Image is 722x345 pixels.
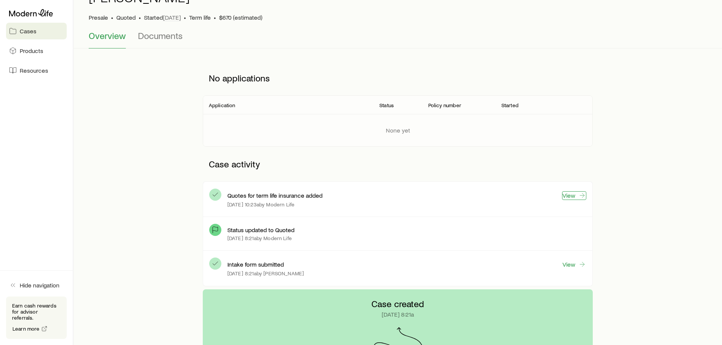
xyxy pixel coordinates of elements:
span: • [214,14,216,21]
span: • [184,14,186,21]
p: Status updated to Quoted [227,226,294,234]
span: Hide navigation [20,281,60,289]
div: Case details tabs [89,30,707,48]
a: View [562,191,586,200]
span: $670 (estimated) [219,14,262,21]
span: Resources [20,67,48,74]
div: Earn cash rewards for advisor referrals.Learn more [6,297,67,339]
button: Hide navigation [6,277,67,293]
p: Started [501,102,518,108]
a: Resources [6,62,67,79]
a: View [562,260,586,269]
span: • [139,14,141,21]
p: [DATE] 10:23a by Modern Life [227,201,294,208]
span: Term life [189,14,211,21]
span: Cases [20,27,36,35]
span: Overview [89,30,126,41]
span: • [111,14,113,21]
p: [DATE] 8:21a by Modern Life [227,235,292,241]
p: [DATE] 8:21a by [PERSON_NAME] [227,270,304,276]
p: Earn cash rewards for advisor referrals. [12,303,61,321]
span: [DATE] [163,14,181,21]
p: Policy number [428,102,461,108]
a: Products [6,42,67,59]
p: Application [209,102,235,108]
span: Quoted [116,14,136,21]
p: Case activity [203,153,593,175]
p: Case created [371,298,424,309]
p: No applications [203,67,593,89]
p: Started [144,14,181,21]
p: [DATE] 8:21a [382,311,414,318]
p: Presale [89,14,108,21]
span: Learn more [13,326,40,331]
p: None yet [386,126,410,134]
span: Documents [138,30,183,41]
p: Status [379,102,394,108]
span: Products [20,47,43,55]
p: Quotes for term life insurance added [227,192,323,199]
p: Intake form submitted [227,261,284,268]
a: Cases [6,23,67,39]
